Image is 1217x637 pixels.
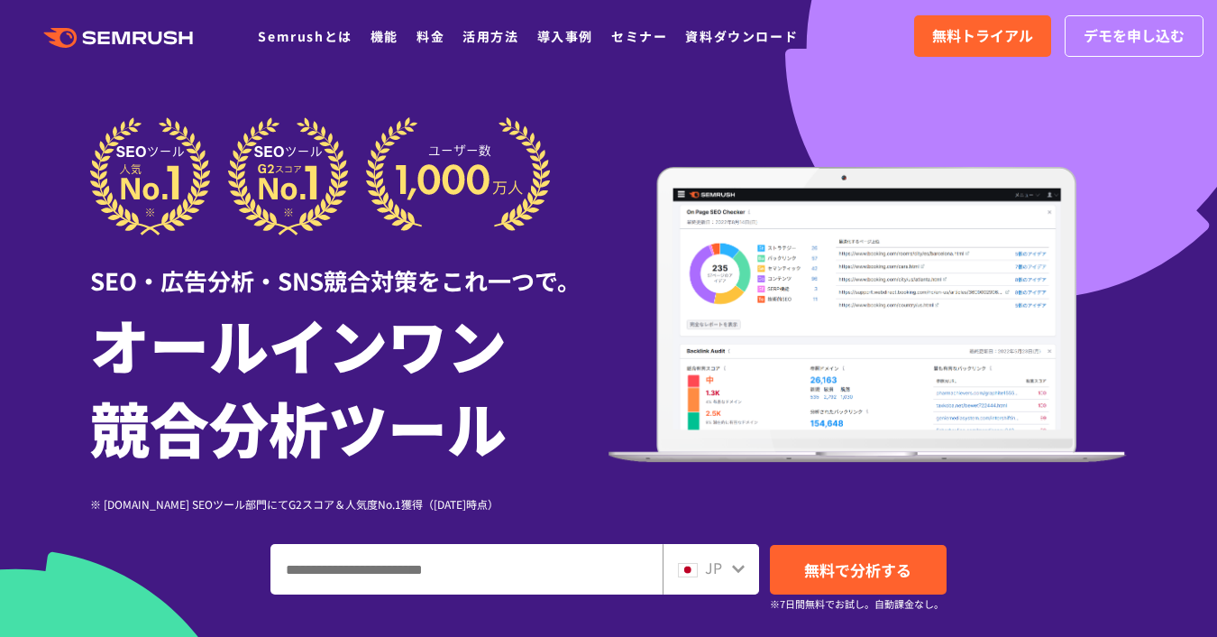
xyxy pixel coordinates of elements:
a: セミナー [611,27,667,45]
div: ※ [DOMAIN_NAME] SEOツール部門にてG2スコア＆人気度No.1獲得（[DATE]時点） [90,495,608,512]
a: 無料で分析する [770,545,947,595]
small: ※7日間無料でお試し。自動課金なし。 [770,595,944,613]
a: 導入事例 [537,27,593,45]
span: 無料トライアル [932,24,1033,48]
span: 無料で分析する [804,559,911,581]
span: JP [705,557,722,578]
span: デモを申し込む [1084,24,1185,48]
div: SEO・広告分析・SNS競合対策をこれ一つで。 [90,235,608,298]
a: Semrushとは [258,27,352,45]
a: 活用方法 [462,27,518,45]
a: 無料トライアル [914,15,1051,57]
a: 料金 [416,27,444,45]
a: 資料ダウンロード [685,27,798,45]
a: デモを申し込む [1065,15,1203,57]
h1: オールインワン 競合分析ツール [90,302,608,468]
input: ドメイン、キーワードまたはURLを入力してください [271,545,662,594]
a: 機能 [371,27,398,45]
